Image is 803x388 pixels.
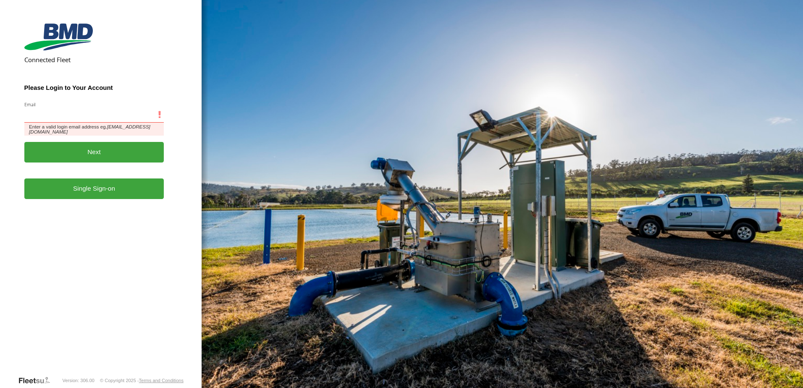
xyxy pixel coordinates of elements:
em: [EMAIL_ADDRESS][DOMAIN_NAME] [29,124,150,134]
div: Version: 306.00 [63,378,94,383]
a: Single Sign-on [24,178,164,199]
label: Email [24,101,164,107]
a: Visit our Website [18,376,57,385]
h3: Please Login to Your Account [24,84,164,91]
button: Next [24,142,164,163]
h2: Connected Fleet [24,55,164,64]
div: © Copyright 2025 - [100,378,184,383]
span: Enter a valid login email address eg. [24,123,164,136]
img: BMD [24,24,93,50]
a: Terms and Conditions [139,378,184,383]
